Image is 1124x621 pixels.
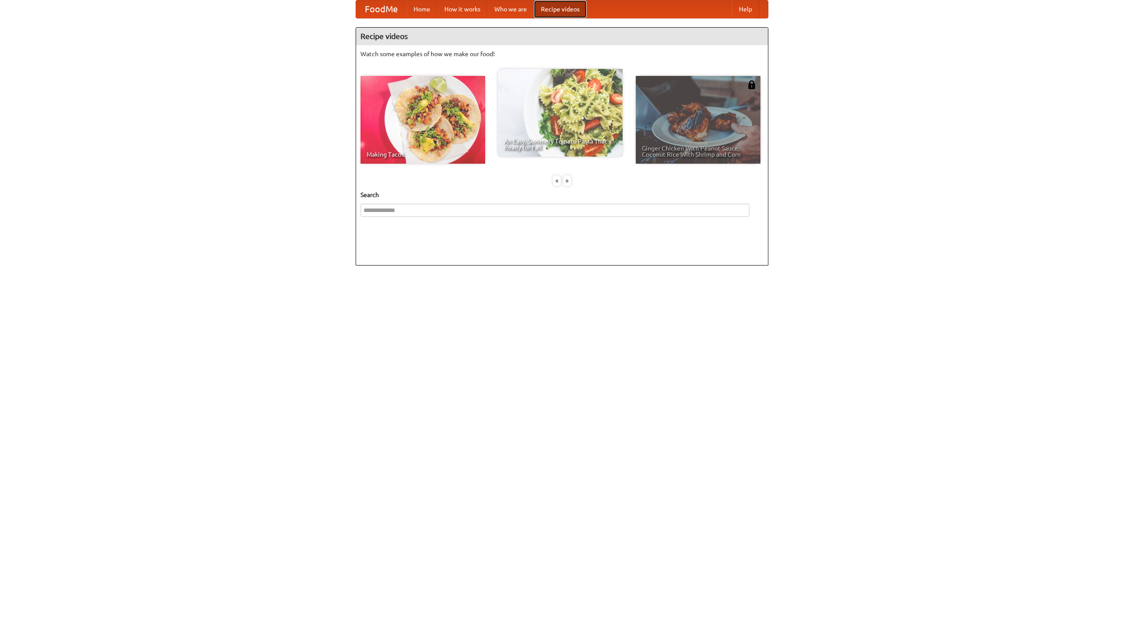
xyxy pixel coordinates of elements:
a: Recipe videos [534,0,587,18]
a: An Easy, Summery Tomato Pasta That's Ready for Fall [498,69,623,157]
a: Making Tacos [360,76,485,164]
a: Who we are [487,0,534,18]
div: » [563,175,571,186]
p: Watch some examples of how we make our food! [360,50,764,58]
a: Help [732,0,759,18]
h4: Recipe videos [356,28,768,45]
span: An Easy, Summery Tomato Pasta That's Ready for Fall [504,138,616,151]
a: Home [407,0,437,18]
a: FoodMe [356,0,407,18]
a: How it works [437,0,487,18]
span: Making Tacos [367,151,479,158]
h5: Search [360,190,764,199]
div: « [553,175,561,186]
img: 483408.png [747,80,756,89]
